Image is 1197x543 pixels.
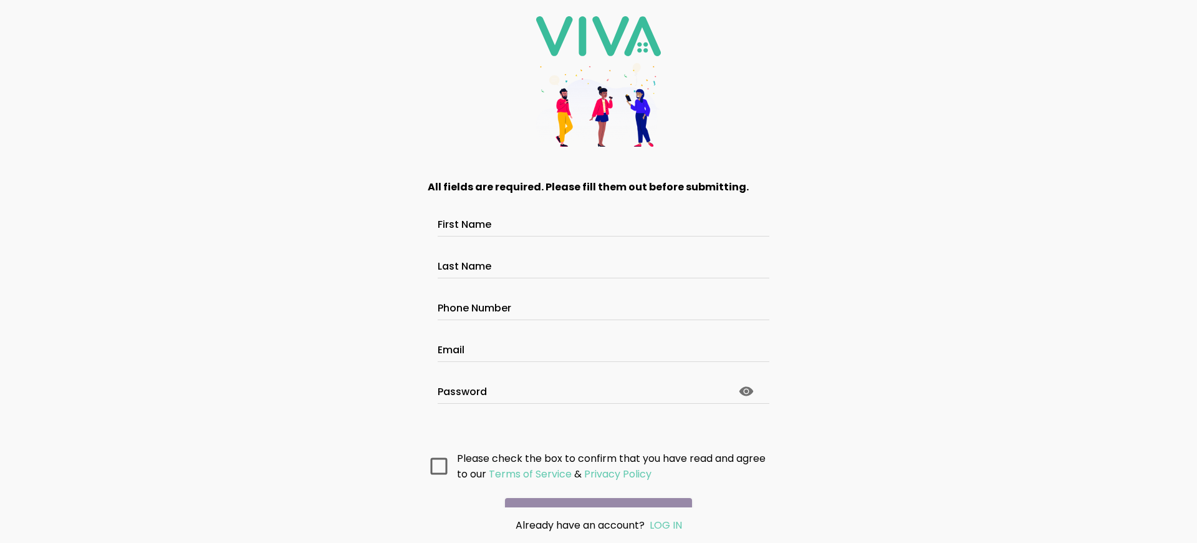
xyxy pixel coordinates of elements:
ion-text: Terms of Service [489,467,572,481]
a: LOG IN [650,518,682,532]
ion-col: Please check the box to confirm that you have read and agree to our & [454,448,773,485]
div: Already have an account? [453,517,744,533]
ion-text: Privacy Policy [584,467,651,481]
strong: All fields are required. Please fill them out before submitting. [428,180,749,194]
